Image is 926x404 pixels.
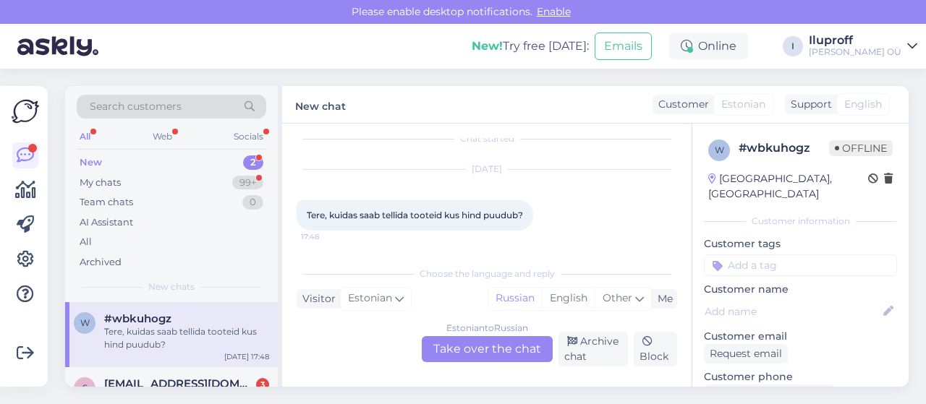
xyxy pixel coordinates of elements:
button: Emails [595,33,652,60]
p: Customer tags [704,236,897,252]
div: My chats [80,176,121,190]
div: [PERSON_NAME] OÜ [809,46,901,58]
div: # wbkuhogz [739,139,829,157]
div: I [783,36,803,56]
span: Estonian [721,97,765,112]
div: Block [634,332,677,366]
div: 0 [242,195,263,210]
span: Tere, kuidas saab tellida tooteid kus hind puudub? [307,210,523,220]
div: Choose the language and reply [297,267,677,280]
span: Offline [829,140,893,156]
p: Customer name [704,282,897,297]
div: Customer information [704,215,897,228]
div: Request email [704,344,788,364]
div: Chat started [297,132,677,145]
p: Customer email [704,329,897,344]
div: Take over the chat [422,336,553,362]
input: Add a tag [704,254,897,276]
label: New chat [295,95,346,114]
div: Archive chat [558,332,629,366]
span: s [82,382,88,393]
span: Other [603,291,632,304]
span: Search customers [90,99,182,114]
div: Web [150,127,175,146]
p: Customer phone [704,369,897,384]
span: swetlanafilatova@gmail.com [104,377,255,390]
div: Iluproff [809,35,901,46]
span: 17:48 [301,231,355,242]
div: Socials [231,127,266,146]
div: Visitor [297,291,336,306]
div: All [80,235,92,249]
div: Team chats [80,195,133,210]
div: New [80,155,102,170]
div: Try free [DATE]: [472,38,589,55]
b: New! [472,39,503,53]
div: AI Assistant [80,215,133,230]
a: Iluproff[PERSON_NAME] OÜ [809,35,917,58]
div: 3 [256,378,269,391]
div: Archived [80,255,122,270]
span: #wbkuhogz [104,312,171,325]
div: Online [669,33,748,59]
div: [DATE] 17:48 [224,351,269,362]
div: Request phone number [704,384,835,404]
div: [GEOGRAPHIC_DATA], [GEOGRAPHIC_DATA] [708,171,868,202]
div: Me [652,291,673,306]
span: w [80,317,90,328]
div: Support [785,97,832,112]
div: 99+ [232,176,263,190]
div: English [542,288,595,309]
input: Add name [705,304,880,319]
div: Russian [488,288,542,309]
div: 2 [243,155,263,170]
span: Estonian [348,291,392,306]
img: Askly Logo [12,98,39,125]
span: English [844,97,882,112]
div: Tere, kuidas saab tellida tooteid kus hind puudub? [104,325,269,351]
div: [DATE] [297,163,677,176]
span: Enable [532,5,575,18]
div: All [77,127,93,146]
span: New chats [148,280,195,293]
div: Estonian to Russian [446,322,528,335]
span: w [715,145,724,155]
div: Customer [653,97,709,112]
